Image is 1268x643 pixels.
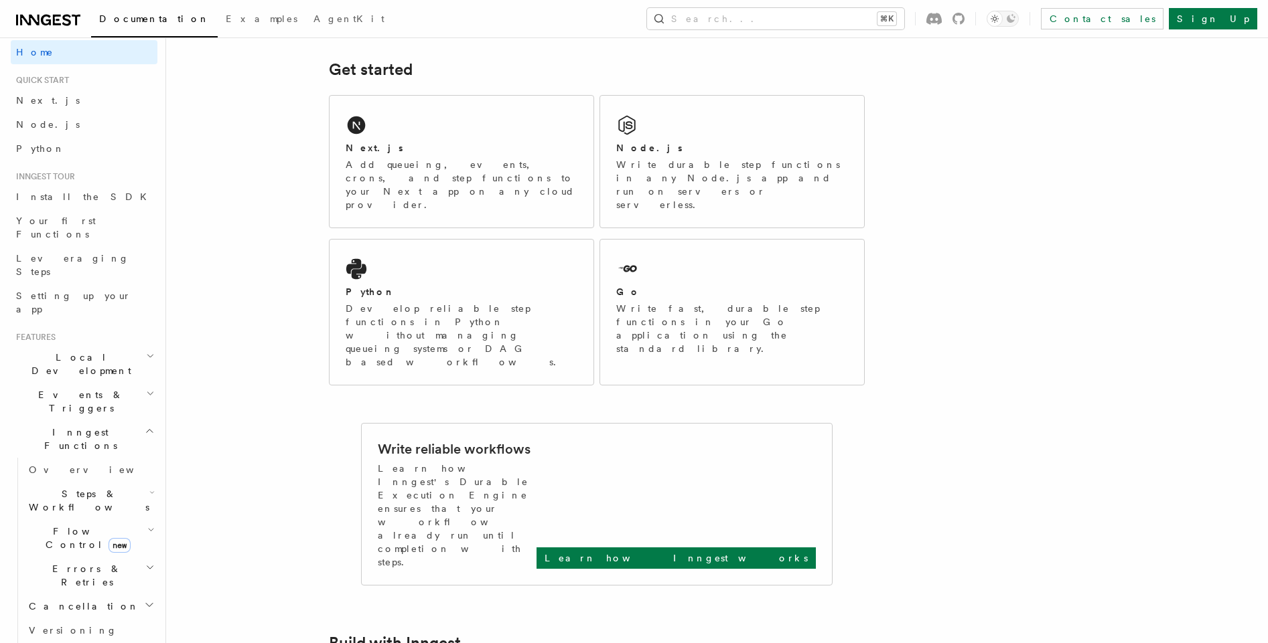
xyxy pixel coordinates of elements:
h2: Next.js [346,141,403,155]
a: AgentKit [305,4,393,36]
span: Events & Triggers [11,388,146,415]
a: Learn how Inngest works [537,547,816,569]
a: Node.jsWrite durable step functions in any Node.js app and run on servers or serverless. [600,95,865,228]
button: Cancellation [23,594,157,618]
a: Sign Up [1169,8,1257,29]
span: Quick start [11,75,69,86]
span: Errors & Retries [23,562,145,589]
a: Leveraging Steps [11,246,157,284]
span: new [109,538,131,553]
span: Inngest tour [11,171,75,182]
a: Overview [23,458,157,482]
a: Node.js [11,112,157,136]
span: Leveraging Steps [16,253,129,277]
button: Local Development [11,345,157,383]
button: Toggle dark mode [987,11,1019,27]
span: Setting up your app [16,290,131,314]
span: Next.js [16,95,80,106]
a: Contact sales [1041,8,1164,29]
p: Learn how Inngest works [545,551,808,565]
p: Write durable step functions in any Node.js app and run on servers or serverless. [616,158,848,211]
button: Steps & Workflows [23,482,157,519]
kbd: ⌘K [877,12,896,25]
h2: Python [346,285,395,298]
span: Features [11,332,56,343]
p: Develop reliable step functions in Python without managing queueing systems or DAG based workflows. [346,302,577,369]
a: GoWrite fast, durable step functions in your Go application using the standard library. [600,239,865,385]
a: Get started [329,60,413,79]
button: Flow Controlnew [23,519,157,557]
h2: Go [616,285,640,298]
span: Install the SDK [16,191,155,202]
p: Learn how Inngest's Durable Execution Engine ensures that your workflow already run until complet... [378,462,537,569]
a: Python [11,136,157,161]
p: Add queueing, events, crons, and step functions to your Next app on any cloud provider. [346,158,577,211]
a: Home [11,40,157,64]
button: Inngest Functions [11,420,157,458]
span: AgentKit [313,13,384,24]
button: Events & Triggers [11,383,157,420]
a: Versioning [23,618,157,642]
span: Your first Functions [16,215,96,240]
span: Home [16,45,54,59]
span: Node.js [16,119,80,130]
span: Flow Control [23,525,147,551]
h2: Node.js [616,141,683,155]
p: Write fast, durable step functions in your Go application using the standard library. [616,302,848,355]
span: Local Development [11,351,146,377]
button: Errors & Retries [23,557,157,594]
a: Documentation [91,4,218,37]
a: Next.js [11,88,157,112]
a: Next.jsAdd queueing, events, crons, and step functions to your Next app on any cloud provider. [329,95,594,228]
span: Python [16,143,65,154]
a: PythonDevelop reliable step functions in Python without managing queueing systems or DAG based wo... [329,239,594,385]
span: Versioning [29,625,117,636]
a: Examples [218,4,305,36]
span: Cancellation [23,600,139,613]
button: Search...⌘K [647,8,904,29]
a: Setting up your app [11,284,157,321]
span: Overview [29,464,167,475]
span: Inngest Functions [11,426,145,452]
a: Install the SDK [11,185,157,209]
h2: Write reliable workflows [378,440,531,458]
span: Steps & Workflows [23,487,149,514]
span: Examples [226,13,297,24]
span: Documentation [99,13,210,24]
a: Your first Functions [11,209,157,246]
